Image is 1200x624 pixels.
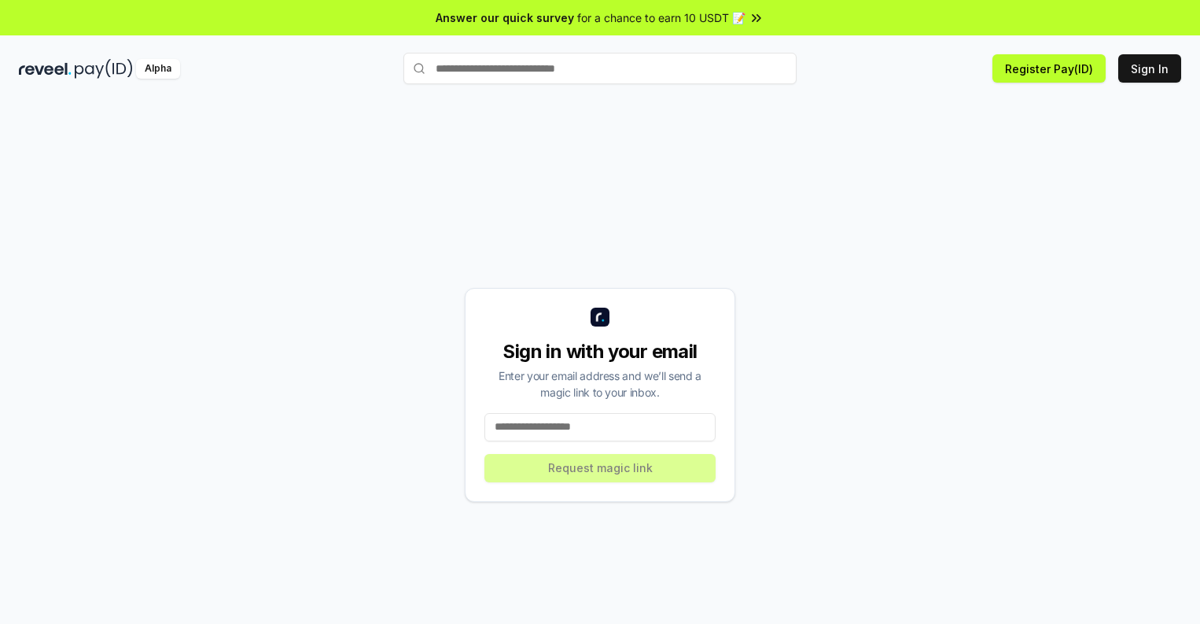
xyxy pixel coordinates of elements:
span: for a chance to earn 10 USDT 📝 [577,9,745,26]
img: logo_small [591,308,609,327]
span: Answer our quick survey [436,9,574,26]
div: Sign in with your email [484,339,716,364]
button: Sign In [1118,54,1181,83]
div: Enter your email address and we’ll send a magic link to your inbox. [484,367,716,401]
button: Register Pay(ID) [992,54,1106,83]
img: pay_id [75,59,133,79]
img: reveel_dark [19,59,72,79]
div: Alpha [136,59,180,79]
